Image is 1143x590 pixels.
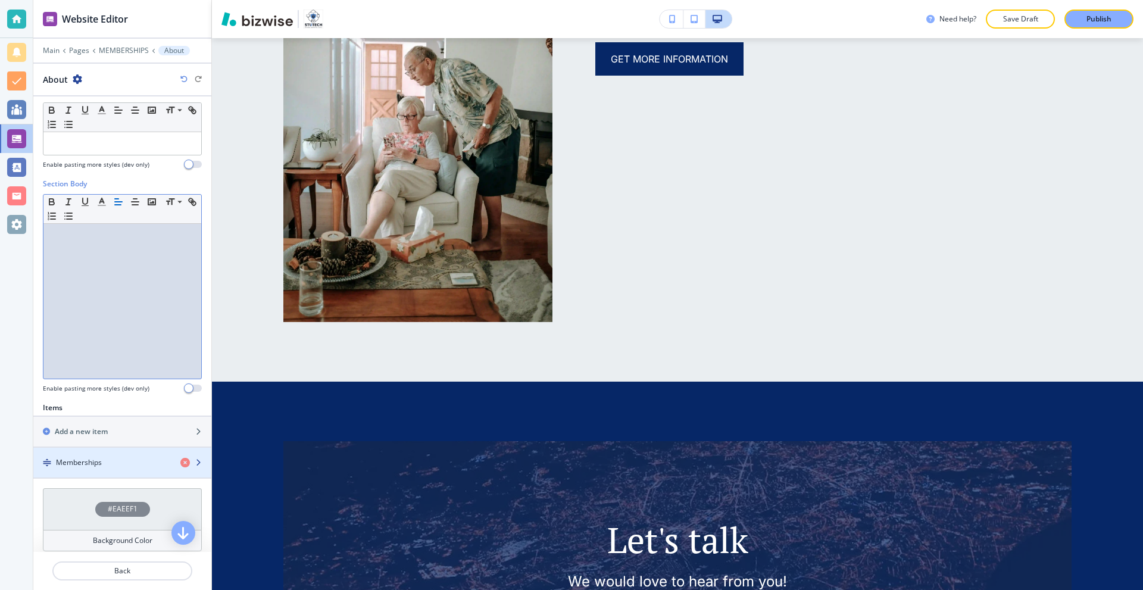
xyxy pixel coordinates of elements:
[43,488,202,551] button: #EAEEF1Background Color
[56,457,102,468] h4: Memberships
[1001,14,1039,24] p: Save Draft
[52,561,192,580] button: Back
[108,504,138,514] h4: #EAEEF1
[43,73,68,86] h2: About
[939,14,976,24] h3: Need help?
[595,42,744,76] button: Get More Information
[1086,14,1111,24] p: Publish
[43,179,87,189] h2: Section Body
[43,402,63,413] h2: Items
[986,10,1055,29] button: Save Draft
[221,12,293,26] img: Bizwise Logo
[611,52,728,66] span: Get More Information
[69,46,89,55] button: Pages
[43,46,60,55] button: Main
[43,551,149,562] h2: Any Color (dev only, be careful!)
[304,10,323,29] img: Your Logo
[99,46,149,55] button: MEMBERSHIPS
[62,12,128,26] h2: Website Editor
[33,448,211,479] button: DragMemberships
[43,458,51,467] img: Drag
[33,417,211,447] button: Add a new item
[158,46,190,55] button: About
[164,46,184,55] p: About
[43,160,149,169] h4: Enable pasting more styles (dev only)
[54,566,191,576] p: Back
[43,384,149,393] h4: Enable pasting more styles (dev only)
[1064,10,1133,29] button: Publish
[93,535,152,546] h4: Background Color
[55,426,108,437] h2: Add a new item
[344,519,1011,561] p: Let's talk
[43,12,57,26] img: editor icon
